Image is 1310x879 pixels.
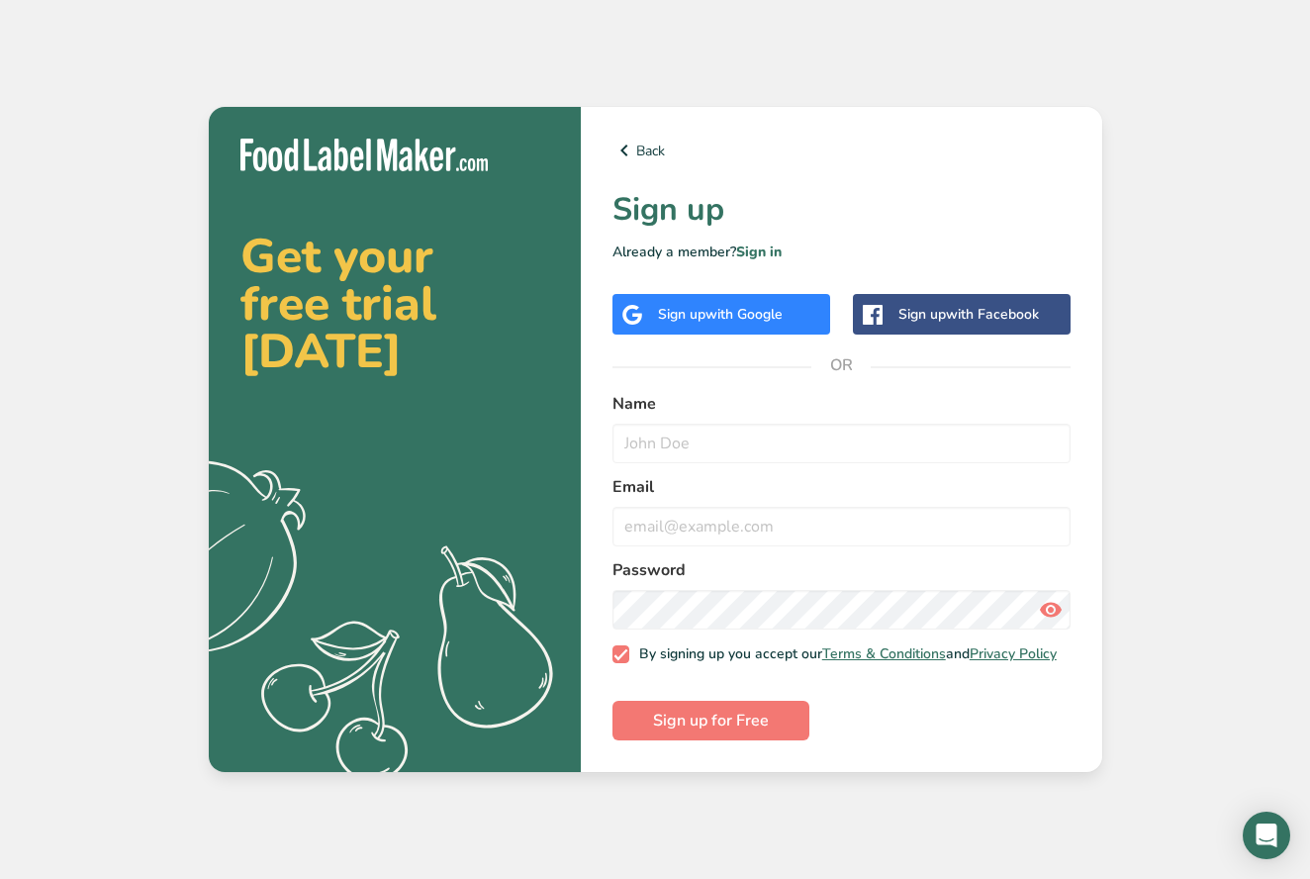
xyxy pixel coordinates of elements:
a: Sign in [736,243,782,261]
a: Back [612,139,1071,162]
button: Sign up for Free [612,701,809,740]
div: Sign up [658,304,783,325]
a: Privacy Policy [970,644,1057,663]
a: Terms & Conditions [822,644,946,663]
label: Name [612,392,1071,416]
p: Already a member? [612,242,1071,262]
div: Open Intercom Messenger [1243,812,1290,859]
h2: Get your free trial [DATE] [240,233,549,375]
h1: Sign up [612,186,1071,234]
span: By signing up you accept our and [629,645,1057,663]
label: Email [612,475,1071,499]
label: Password [612,558,1071,582]
span: OR [811,336,871,395]
span: with Google [705,305,783,324]
input: email@example.com [612,507,1071,546]
img: Food Label Maker [240,139,488,171]
span: with Facebook [946,305,1039,324]
span: Sign up for Free [653,709,769,732]
div: Sign up [898,304,1039,325]
input: John Doe [612,424,1071,463]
